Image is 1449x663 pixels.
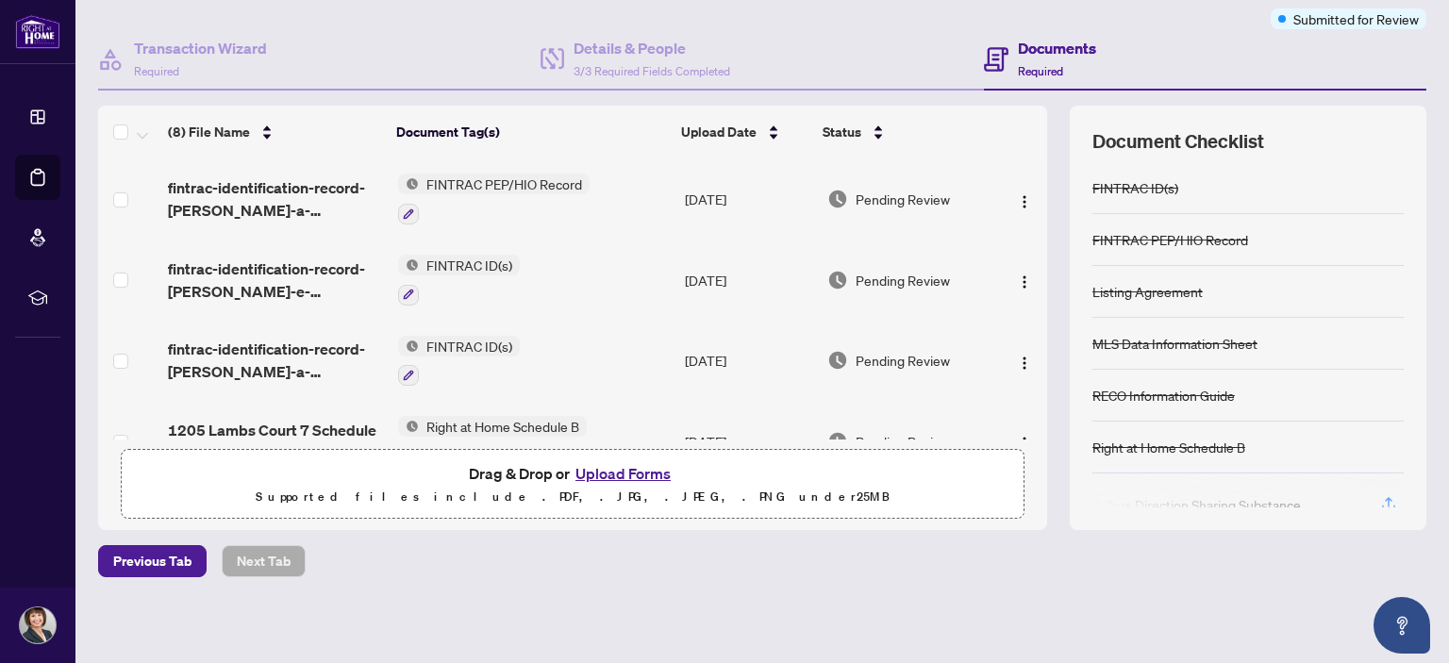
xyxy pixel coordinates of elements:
img: Document Status [827,189,848,209]
th: Document Tag(s) [389,106,674,158]
span: Pending Review [856,270,950,290]
span: Previous Tab [113,546,192,576]
button: Status IconFINTRAC ID(s) [398,336,520,387]
span: 3/3 Required Fields Completed [574,64,730,78]
span: FINTRAC ID(s) [419,336,520,356]
div: Right at Home Schedule B [1092,437,1245,457]
button: Next Tab [222,545,306,577]
button: Status IconRight at Home Schedule B [398,416,587,467]
span: Pending Review [856,431,950,452]
span: (8) File Name [168,122,250,142]
img: Status Icon [398,416,419,437]
button: Logo [1009,265,1040,295]
button: Previous Tab [98,545,207,577]
span: Pending Review [856,350,950,371]
img: Document Status [827,270,848,290]
button: Upload Forms [570,461,676,486]
p: Supported files include .PDF, .JPG, .JPEG, .PNG under 25 MB [133,486,1012,508]
span: fintrac-identification-record-[PERSON_NAME]-a-[PERSON_NAME]-20250824-165243.pdf [168,176,382,222]
img: Status Icon [398,174,419,194]
span: FINTRAC PEP/HIO Record [419,174,590,194]
h4: Documents [1018,37,1096,59]
h4: Details & People [574,37,730,59]
button: Logo [1009,426,1040,456]
span: Required [1018,64,1063,78]
td: [DATE] [677,401,820,482]
img: Document Status [827,350,848,371]
img: Profile Icon [20,607,56,643]
td: [DATE] [677,158,820,240]
div: Listing Agreement [1092,281,1203,302]
button: Status IconFINTRAC PEP/HIO Record [398,174,590,224]
button: Status IconFINTRAC ID(s) [398,255,520,306]
span: Pending Review [856,189,950,209]
img: Logo [1017,194,1032,209]
img: Logo [1017,356,1032,371]
h4: Transaction Wizard [134,37,267,59]
span: Required [134,64,179,78]
button: Logo [1009,184,1040,214]
button: Logo [1009,345,1040,375]
th: (8) File Name [160,106,389,158]
div: FINTRAC ID(s) [1092,177,1178,198]
img: Logo [1017,274,1032,290]
span: Status [823,122,861,142]
img: Logo [1017,436,1032,451]
div: MLS Data Information Sheet [1092,333,1257,354]
span: Drag & Drop orUpload FormsSupported files include .PDF, .JPG, .JPEG, .PNG under25MB [122,450,1024,520]
div: FINTRAC PEP/HIO Record [1092,229,1248,250]
img: Status Icon [398,255,419,275]
img: Document Status [827,431,848,452]
span: fintrac-identification-record-[PERSON_NAME]-a-[PERSON_NAME]-20250823-170745.pdf [168,338,382,383]
span: Upload Date [681,122,757,142]
span: Document Checklist [1092,128,1264,155]
span: FINTRAC ID(s) [419,255,520,275]
span: Submitted for Review [1293,8,1419,29]
div: RECO Information Guide [1092,385,1235,406]
span: Right at Home Schedule B [419,416,587,437]
th: Status [815,106,991,158]
th: Upload Date [674,106,815,158]
span: 1205 Lambs Court 7 Schedule B.pdf [168,419,382,464]
td: [DATE] [677,240,820,321]
img: Status Icon [398,336,419,356]
button: Open asap [1374,597,1430,654]
span: Drag & Drop or [469,461,676,486]
img: logo [15,14,60,49]
td: [DATE] [677,321,820,402]
span: fintrac-identification-record-[PERSON_NAME]-e-[PERSON_NAME]-20250823-170732.pdf [168,257,382,303]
